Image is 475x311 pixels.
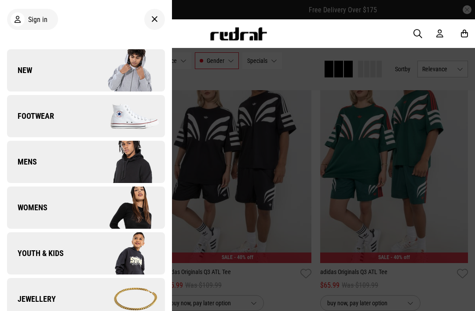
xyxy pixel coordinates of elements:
[7,202,47,213] span: Womens
[86,48,164,92] img: Company
[7,141,165,183] a: Mens Company
[28,15,47,24] span: Sign in
[7,111,54,121] span: Footwear
[7,65,32,76] span: New
[86,186,164,230] img: Company
[209,27,267,40] img: Redrat logo
[7,294,56,304] span: Jewellery
[7,248,64,259] span: Youth & Kids
[7,157,37,167] span: Mens
[7,232,165,274] a: Youth & Kids Company
[7,49,165,91] a: New Company
[86,231,164,275] img: Company
[86,94,164,138] img: Company
[7,95,165,137] a: Footwear Company
[7,4,33,30] button: Open LiveChat chat widget
[7,187,165,229] a: Womens Company
[86,140,164,184] img: Company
